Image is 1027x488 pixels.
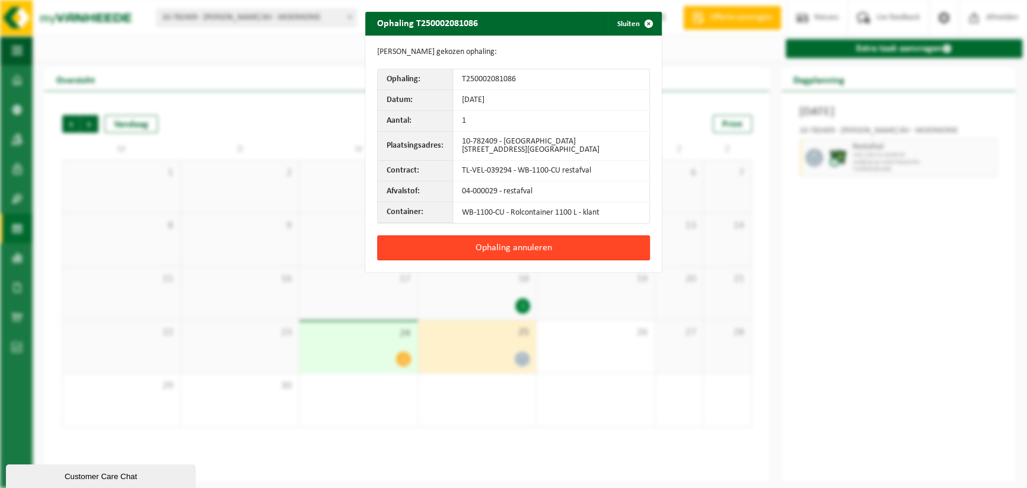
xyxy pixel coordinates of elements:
td: TL-VEL-039294 - WB-1100-CU restafval [453,161,649,181]
td: [DATE] [453,90,649,111]
th: Plaatsingsadres: [378,132,453,161]
button: Sluiten [608,12,661,36]
td: 10-782409 - [GEOGRAPHIC_DATA][STREET_ADDRESS][GEOGRAPHIC_DATA] [453,132,649,161]
button: Ophaling annuleren [377,235,650,260]
p: [PERSON_NAME] gekozen ophaling: [377,47,650,57]
td: T250002081086 [453,69,649,90]
iframe: chat widget [6,462,198,488]
h2: Ophaling T250002081086 [365,12,490,34]
th: Ophaling: [378,69,453,90]
th: Container: [378,202,453,223]
th: Datum: [378,90,453,111]
td: 04-000029 - restafval [453,181,649,202]
th: Contract: [378,161,453,181]
th: Afvalstof: [378,181,453,202]
td: 1 [453,111,649,132]
th: Aantal: [378,111,453,132]
td: WB-1100-CU - Rolcontainer 1100 L - klant [453,202,649,223]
